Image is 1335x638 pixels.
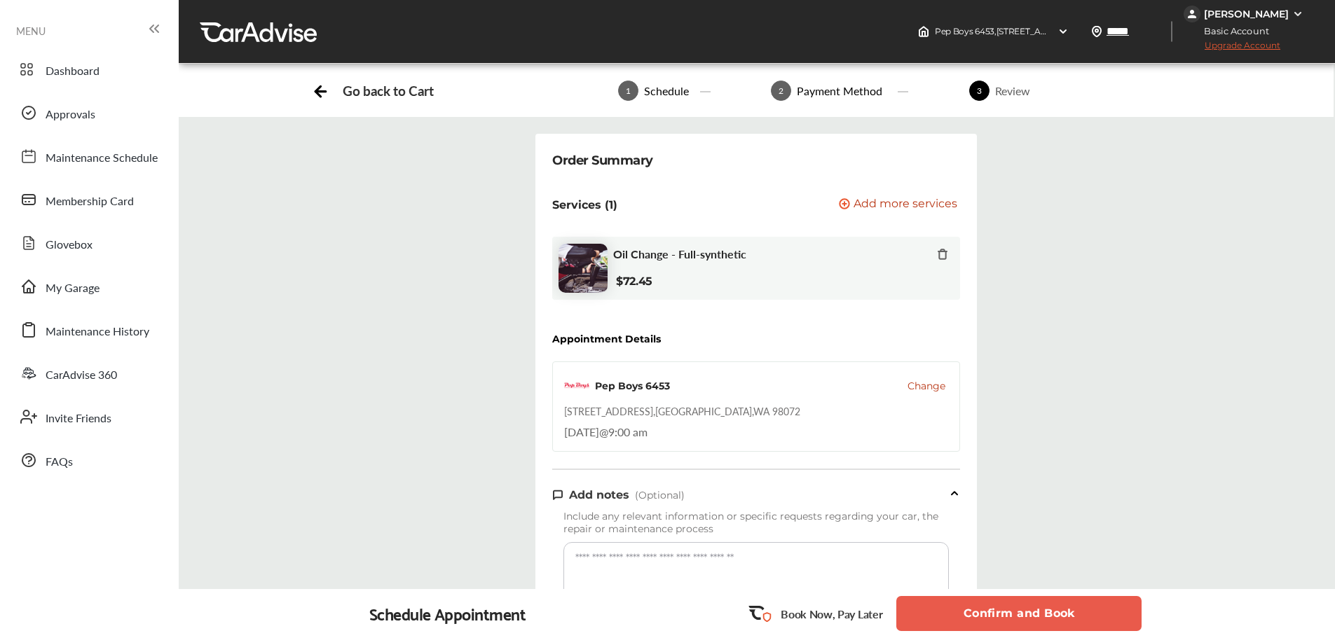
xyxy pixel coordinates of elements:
p: Book Now, Pay Later [781,606,882,622]
span: Glovebox [46,236,93,254]
span: (Optional) [635,489,685,501]
span: 2 [771,81,791,101]
div: Appointment Details [552,333,661,345]
button: Add more services [839,198,957,211]
span: CarAdvise 360 [46,366,117,384]
span: Oil Change - Full-synthetic [613,247,746,261]
div: Schedule [638,83,694,99]
img: location_vector.a44bc228.svg [1091,26,1102,37]
img: WGsFRI8htEPBVLJbROoPRyZpYNWhNONpIPPETTm6eUC0GeLEiAAAAAElFTkSuQmCC [1292,8,1303,20]
img: header-home-logo.8d720a4f.svg [918,26,929,37]
span: Approvals [46,106,95,124]
div: [PERSON_NAME] [1204,8,1289,20]
div: Order Summary [552,151,653,170]
span: @ [599,424,608,440]
a: My Garage [13,268,165,305]
span: Add more services [854,198,957,211]
div: Go back to Cart [343,83,433,99]
span: Membership Card [46,193,134,211]
a: Maintenance Schedule [13,138,165,174]
a: Invite Friends [13,398,165,435]
span: Upgrade Account [1184,40,1280,57]
a: Glovebox [13,225,165,261]
div: Schedule Appointment [369,604,526,623]
span: Add notes [569,488,629,501]
span: MENU [16,25,46,36]
div: Review [990,83,1036,99]
span: Include any relevant information or specific requests regarding your car, the repair or maintenan... [563,510,938,535]
a: CarAdvise 360 [13,355,165,391]
span: Maintenance Schedule [46,149,158,167]
span: 3 [969,81,990,101]
span: Dashboard [46,62,100,81]
a: Add more services [839,198,960,211]
img: jVpblrzwTbfkPYzPPzSLxeg0AAAAASUVORK5CYII= [1184,6,1200,22]
img: logo-pepboys.png [564,373,589,398]
a: Approvals [13,95,165,131]
p: Services (1) [552,198,617,211]
img: note-icon.db9493fa.svg [552,489,563,501]
img: header-divider.bc55588e.svg [1171,21,1172,42]
button: Confirm and Book [896,596,1142,631]
span: My Garage [46,279,100,298]
span: 9:00 am [608,424,648,440]
a: Maintenance History [13,312,165,348]
a: Dashboard [13,51,165,88]
span: Invite Friends [46,410,111,428]
span: Pep Boys 6453 , [STREET_ADDRESS] [GEOGRAPHIC_DATA] , WA 98072 [935,26,1214,36]
span: [DATE] [564,424,599,440]
span: FAQs [46,453,73,471]
div: [STREET_ADDRESS] , [GEOGRAPHIC_DATA] , WA 98072 [564,404,800,418]
span: Basic Account [1185,24,1280,39]
b: $72.45 [616,275,652,288]
div: Pep Boys 6453 [595,379,670,393]
button: Change [908,379,945,393]
span: 1 [618,81,638,101]
div: Payment Method [791,83,888,99]
span: Maintenance History [46,323,149,341]
a: Membership Card [13,181,165,218]
a: FAQs [13,442,165,478]
img: header-down-arrow.9dd2ce7d.svg [1057,26,1069,37]
img: oil-change-thumb.jpg [559,244,608,293]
